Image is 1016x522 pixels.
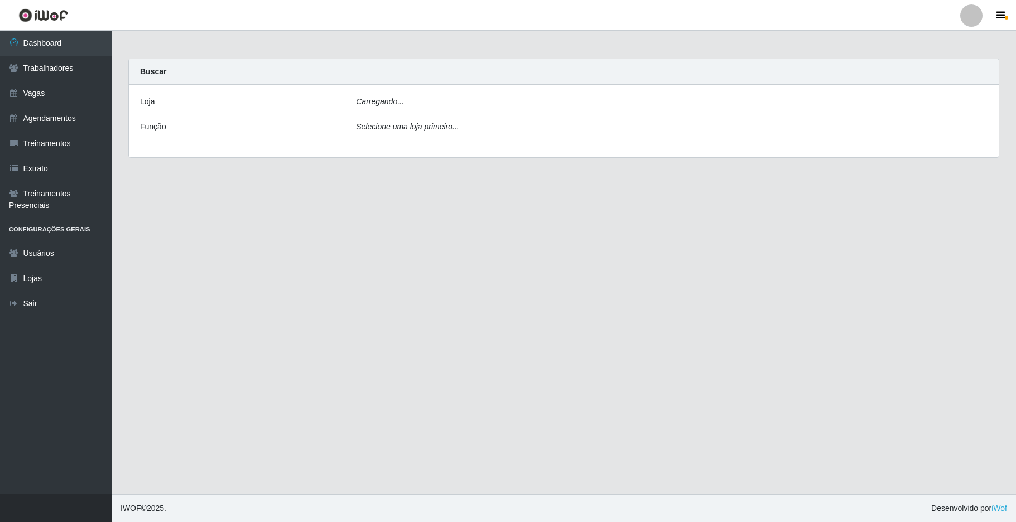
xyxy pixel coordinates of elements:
[931,502,1007,514] span: Desenvolvido por
[140,67,166,76] strong: Buscar
[991,504,1007,513] a: iWof
[18,8,68,22] img: CoreUI Logo
[121,502,166,514] span: © 2025 .
[356,97,404,106] i: Carregando...
[356,122,459,131] i: Selecione uma loja primeiro...
[121,504,141,513] span: IWOF
[140,121,166,133] label: Função
[140,96,155,108] label: Loja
